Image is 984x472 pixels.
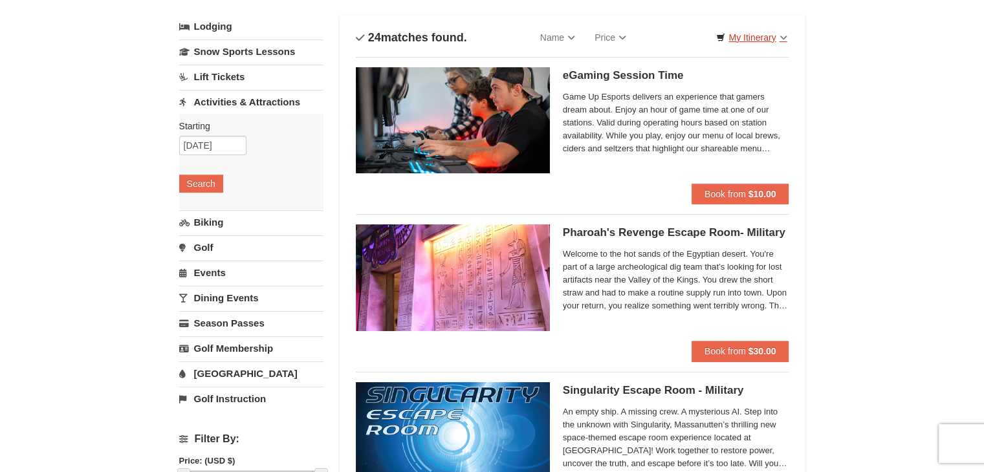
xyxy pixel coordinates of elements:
span: An empty ship. A missing crew. A mysterious AI. Step into the unknown with Singularity, Massanutt... [563,405,789,470]
span: Book from [705,346,746,356]
a: Lift Tickets [179,65,323,89]
strong: $30.00 [749,346,776,356]
span: 24 [368,31,381,44]
button: Search [179,175,223,193]
a: [GEOGRAPHIC_DATA] [179,361,323,385]
button: Book from $10.00 [692,184,789,204]
h5: eGaming Session Time [563,69,789,82]
label: Starting [179,120,314,133]
a: Golf Instruction [179,387,323,411]
a: Golf [179,235,323,259]
a: My Itinerary [708,28,795,47]
span: Game Up Esports delivers an experience that gamers dream about. Enjoy an hour of game time at one... [563,91,789,155]
strong: $10.00 [749,189,776,199]
a: Biking [179,210,323,234]
a: Price [585,25,636,50]
a: Name [530,25,585,50]
a: Golf Membership [179,336,323,360]
a: Dining Events [179,286,323,310]
a: Snow Sports Lessons [179,39,323,63]
h5: Singularity Escape Room - Military [563,384,789,397]
strong: Price: (USD $) [179,456,235,466]
a: Activities & Attractions [179,90,323,114]
a: Season Passes [179,311,323,335]
a: Events [179,261,323,284]
img: 19664770-34-0b975b5b.jpg [356,67,550,173]
span: Welcome to the hot sands of the Egyptian desert. You're part of a large archeological dig team th... [563,248,789,312]
button: Book from $30.00 [692,341,789,361]
span: Book from [705,189,746,199]
img: 6619913-410-20a124c9.jpg [356,224,550,330]
h4: Filter By: [179,433,323,445]
h4: matches found. [356,31,467,44]
h5: Pharoah's Revenge Escape Room- Military [563,226,789,239]
a: Lodging [179,15,323,38]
